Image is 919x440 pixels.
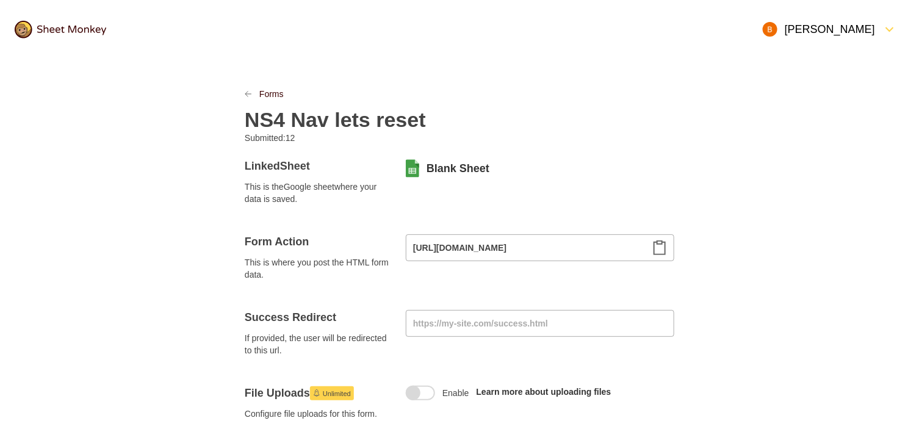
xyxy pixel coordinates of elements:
[245,159,391,173] h4: Linked Sheet
[427,161,489,176] a: Blank Sheet
[763,22,875,37] div: [PERSON_NAME]
[245,256,391,281] span: This is where you post the HTML form data.
[442,387,469,399] span: Enable
[259,88,284,100] a: Forms
[323,386,351,401] span: Unlimited
[245,332,391,356] span: If provided, the user will be redirected to this url.
[245,386,391,400] h4: File Uploads
[245,234,391,249] h4: Form Action
[245,310,391,325] h4: Success Redirect
[245,132,450,144] p: Submitted: 12
[882,22,897,37] svg: FormDown
[245,107,426,132] h2: NS4 Nav lets reset
[15,21,106,38] img: logo@2x.png
[755,15,904,44] button: Open Menu
[406,310,674,337] input: https://my-site.com/success.html
[245,408,391,420] span: Configure file uploads for this form.
[245,90,252,98] svg: LinkPrevious
[652,240,667,255] svg: Clipboard
[245,181,391,205] span: This is the Google sheet where your data is saved.
[477,387,611,397] a: Learn more about uploading files
[313,389,320,397] svg: Launch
